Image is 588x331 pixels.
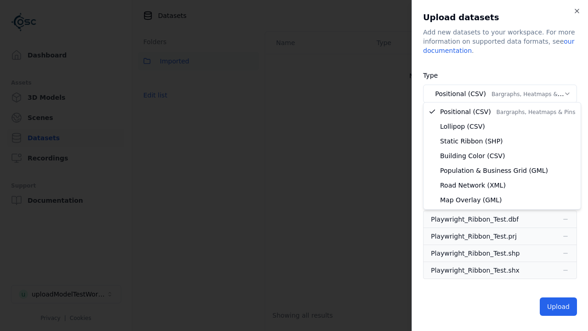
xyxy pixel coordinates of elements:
span: Lollipop (CSV) [440,122,485,131]
span: Road Network (XML) [440,181,506,190]
span: Positional (CSV) [440,107,575,116]
span: Building Color (CSV) [440,151,505,160]
span: Population & Business Grid (GML) [440,166,548,175]
span: Map Overlay (GML) [440,195,502,205]
span: Static Ribbon (SHP) [440,137,503,146]
span: Bargraphs, Heatmaps & Pins [497,109,576,115]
